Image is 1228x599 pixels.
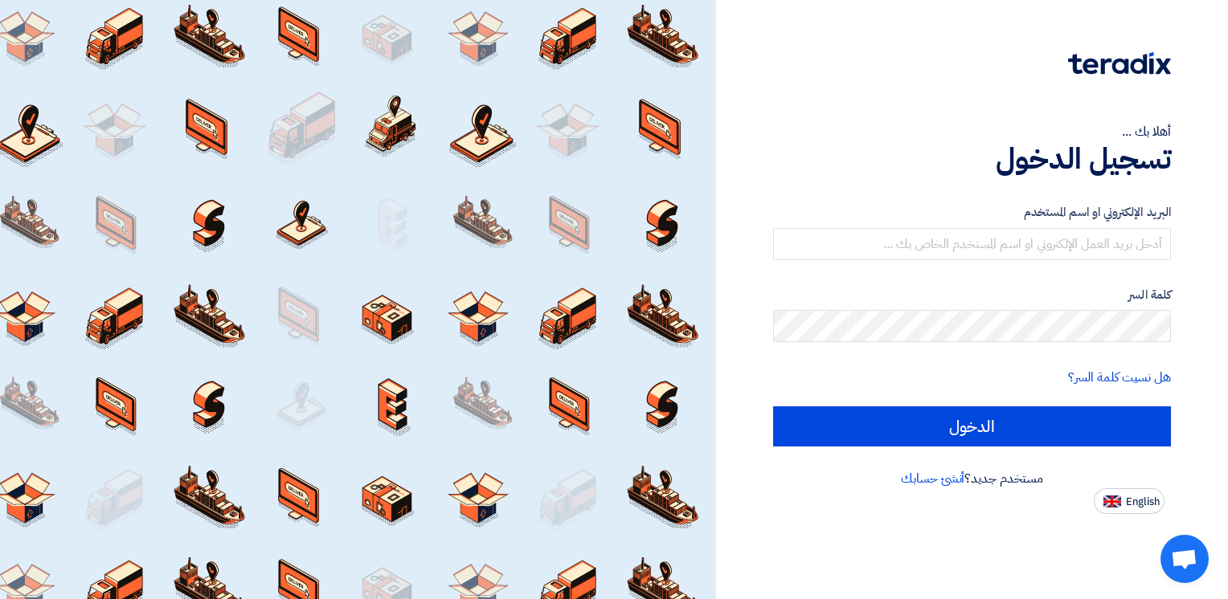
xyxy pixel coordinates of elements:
img: en-US.png [1103,495,1121,507]
label: كلمة السر [773,286,1171,304]
h1: تسجيل الدخول [773,141,1171,177]
div: Open chat [1160,535,1209,583]
button: English [1094,488,1165,514]
a: هل نسيت كلمة السر؟ [1068,368,1171,387]
a: أنشئ حسابك [901,469,964,488]
img: Teradix logo [1068,52,1171,75]
input: أدخل بريد العمل الإلكتروني او اسم المستخدم الخاص بك ... [773,228,1171,260]
div: مستخدم جديد؟ [773,469,1171,488]
label: البريد الإلكتروني او اسم المستخدم [773,203,1171,222]
input: الدخول [773,406,1171,446]
div: أهلا بك ... [773,122,1171,141]
span: English [1126,496,1160,507]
